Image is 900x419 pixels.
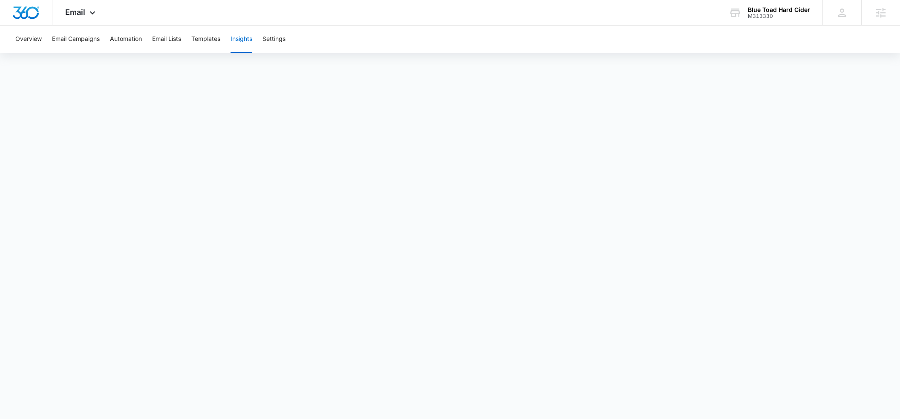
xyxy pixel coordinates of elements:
[65,8,85,17] span: Email
[52,26,100,53] button: Email Campaigns
[748,13,810,19] div: account id
[110,26,142,53] button: Automation
[191,26,220,53] button: Templates
[748,6,810,13] div: account name
[231,26,252,53] button: Insights
[15,26,42,53] button: Overview
[152,26,181,53] button: Email Lists
[262,26,286,53] button: Settings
